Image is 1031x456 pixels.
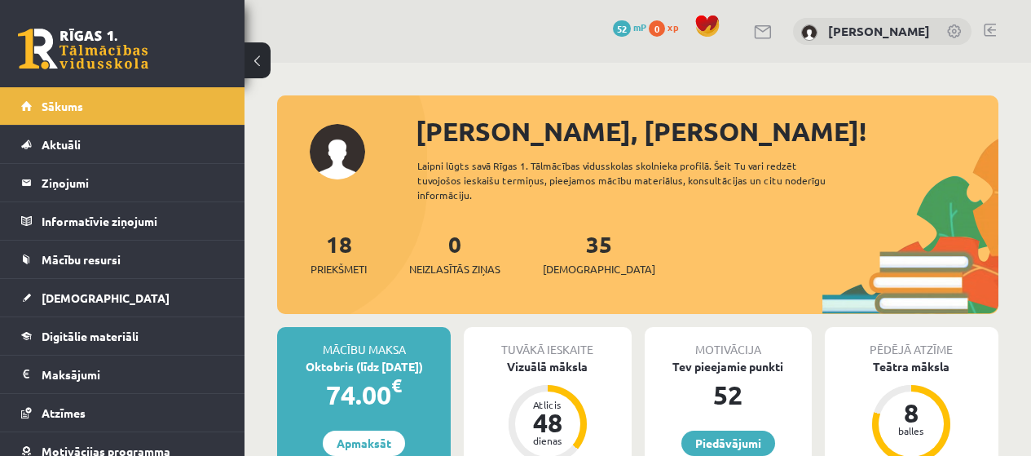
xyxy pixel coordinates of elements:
a: Aktuāli [21,126,224,163]
span: Priekšmeti [311,261,367,277]
div: Pēdējā atzīme [825,327,998,358]
a: Ziņojumi [21,164,224,201]
a: Maksājumi [21,356,224,393]
a: Piedāvājumi [681,431,775,456]
span: 52 [613,20,631,37]
div: 52 [645,375,812,414]
span: Atzīmes [42,405,86,420]
span: [DEMOGRAPHIC_DATA] [42,290,170,305]
div: Mācību maksa [277,327,451,358]
span: Digitālie materiāli [42,329,139,343]
a: 0Neizlasītās ziņas [409,229,500,277]
div: Tev pieejamie punkti [645,358,812,375]
div: 48 [523,410,572,436]
a: 35[DEMOGRAPHIC_DATA] [543,229,655,277]
div: balles [887,426,936,436]
img: Marija Tihoņenko [801,24,817,41]
span: Aktuāli [42,137,81,152]
a: Informatīvie ziņojumi [21,202,224,240]
span: xp [668,20,678,33]
a: 52 mP [613,20,646,33]
div: 8 [887,400,936,426]
span: [DEMOGRAPHIC_DATA] [543,261,655,277]
legend: Ziņojumi [42,164,224,201]
legend: Informatīvie ziņojumi [42,202,224,240]
span: Sākums [42,99,83,113]
span: mP [633,20,646,33]
a: Atzīmes [21,394,224,432]
div: dienas [523,436,572,445]
div: Tuvākā ieskaite [464,327,631,358]
span: Neizlasītās ziņas [409,261,500,277]
span: Mācību resursi [42,252,121,267]
a: Digitālie materiāli [21,317,224,355]
span: € [391,374,402,397]
span: 0 [649,20,665,37]
legend: Maksājumi [42,356,224,393]
a: Sākums [21,87,224,125]
div: Atlicis [523,400,572,410]
a: [DEMOGRAPHIC_DATA] [21,279,224,317]
div: Teātra māksla [825,358,998,375]
div: Motivācija [645,327,812,358]
a: Rīgas 1. Tālmācības vidusskola [18,29,148,69]
div: Oktobris (līdz [DATE]) [277,358,451,375]
a: [PERSON_NAME] [828,23,930,39]
a: 0 xp [649,20,686,33]
div: Laipni lūgts savā Rīgas 1. Tālmācības vidusskolas skolnieka profilā. Šeit Tu vari redzēt tuvojošo... [417,158,850,202]
div: Vizuālā māksla [464,358,631,375]
a: Apmaksāt [323,431,405,456]
div: [PERSON_NAME], [PERSON_NAME]! [416,112,998,151]
a: 18Priekšmeti [311,229,367,277]
div: 74.00 [277,375,451,414]
a: Mācību resursi [21,241,224,278]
